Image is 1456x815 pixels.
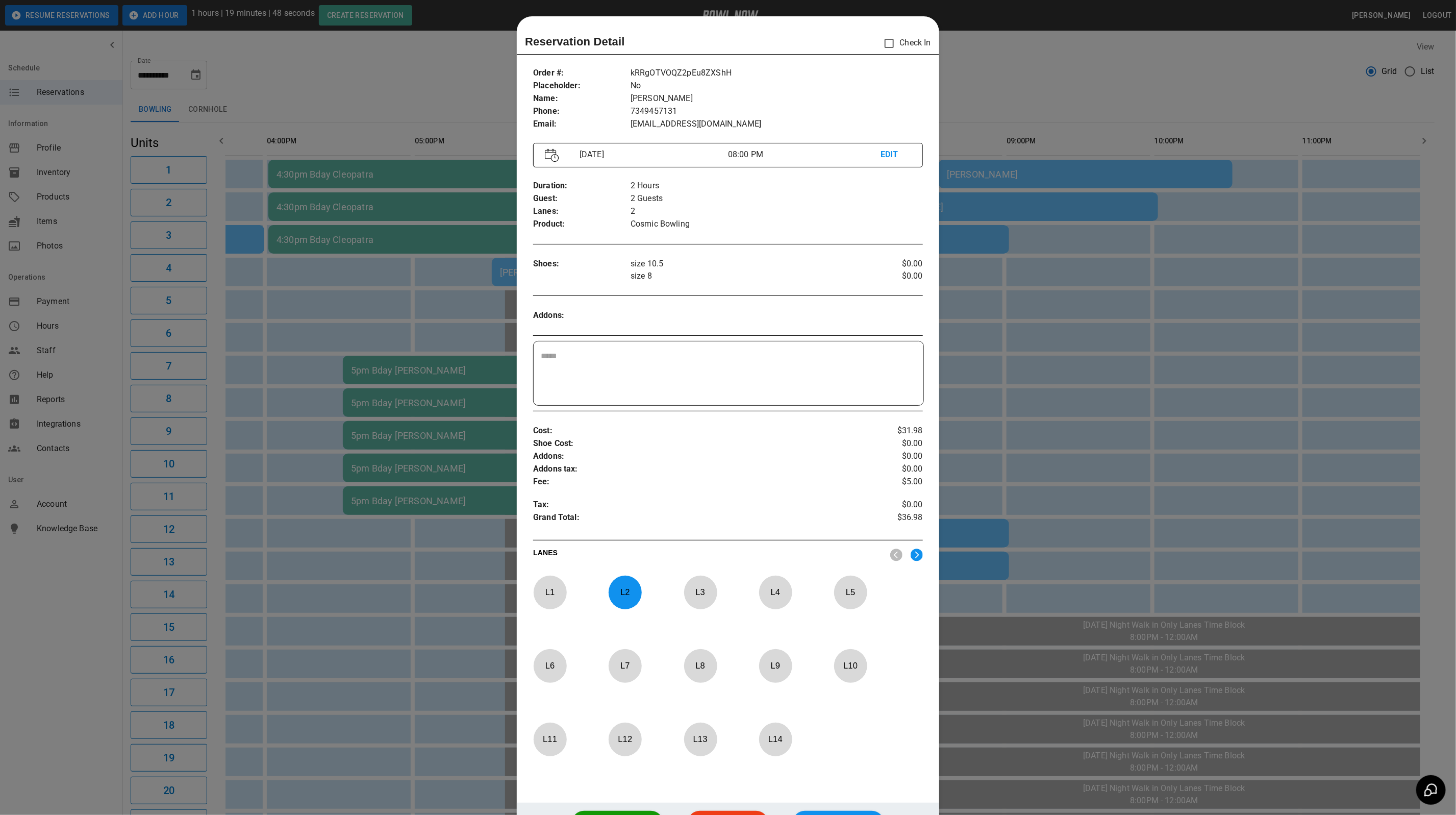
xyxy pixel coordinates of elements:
p: L 10 [834,654,867,678]
p: Addons : [533,450,858,463]
p: Guest : [533,192,631,205]
p: Addons : [533,309,631,322]
p: Cosmic Bowling [631,218,923,231]
p: Reservation Detail [525,33,625,50]
p: Check In [878,33,931,54]
p: EDIT [881,149,911,161]
p: L 14 [759,727,792,751]
p: $0.00 [858,258,923,270]
p: size 10.5 [631,258,858,270]
p: Product : [533,218,631,231]
p: L 4 [759,580,792,604]
p: Duration : [533,180,631,192]
p: [EMAIL_ADDRESS][DOMAIN_NAME] [631,118,923,131]
p: Tax : [533,499,858,511]
p: LANES [533,548,882,562]
p: L 5 [834,580,867,604]
p: $0.00 [858,450,923,463]
p: $0.00 [858,499,923,511]
p: L 13 [684,727,717,751]
p: L 12 [608,727,642,751]
p: size 8 [631,270,858,282]
p: Addons tax : [533,463,858,476]
p: Shoe Cost : [533,437,858,450]
p: [DATE] [575,149,728,161]
p: L 9 [759,654,792,678]
p: L 2 [608,580,642,604]
p: 08:00 PM [728,149,881,161]
p: Cost : [533,425,858,437]
p: $31.98 [858,425,923,437]
p: $5.00 [858,476,923,488]
img: Vector [545,149,559,162]
p: 7349457131 [631,105,923,118]
p: Order # : [533,67,631,80]
p: 2 Hours [631,180,923,192]
p: 2 Guests [631,192,923,205]
p: Lanes : [533,205,631,218]
p: Grand Total : [533,511,858,527]
p: Name : [533,92,631,105]
p: $36.98 [858,511,923,527]
p: No [631,80,923,92]
img: nav_left.svg [890,549,902,561]
p: L 11 [533,727,567,751]
p: $0.00 [858,270,923,282]
p: L 8 [684,654,717,678]
p: $0.00 [858,463,923,476]
p: L 6 [533,654,567,678]
p: Email : [533,118,631,131]
p: 2 [631,205,923,218]
p: Shoes : [533,258,631,270]
img: right.svg [911,549,923,561]
p: Placeholder : [533,80,631,92]
p: Fee : [533,476,858,488]
p: [PERSON_NAME] [631,92,923,105]
p: L 3 [684,580,717,604]
p: $0.00 [858,437,923,450]
p: L 7 [608,654,642,678]
p: Phone : [533,105,631,118]
p: kRRgOTVOQZ2pEu8ZXShH [631,67,923,80]
p: L 1 [533,580,567,604]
